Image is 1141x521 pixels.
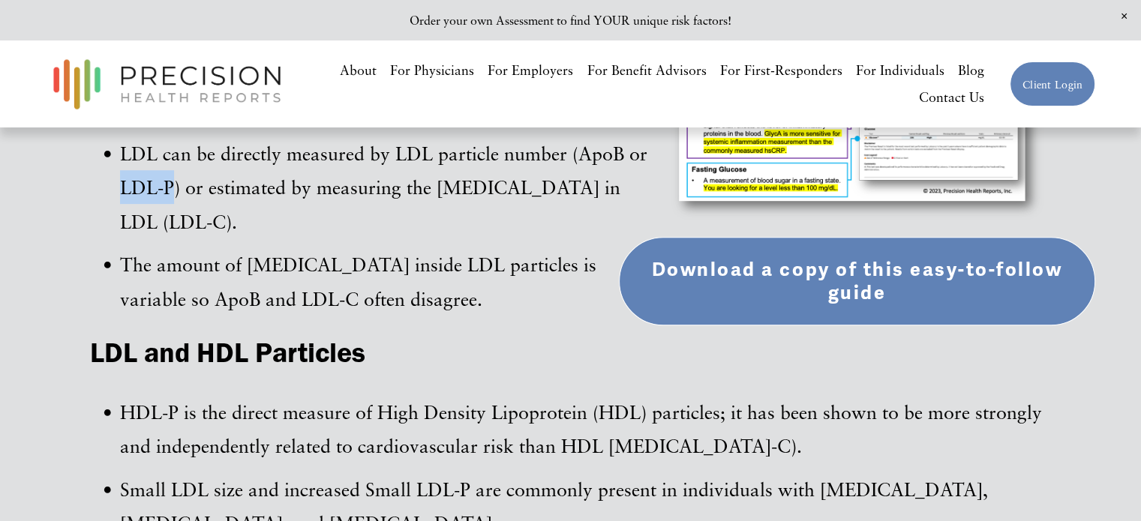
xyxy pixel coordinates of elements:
[46,52,289,116] img: Precision Health Reports
[90,335,365,369] strong: LDL and HDL Particles
[720,57,842,84] a: For First-Responders
[488,57,573,84] a: For Employers
[120,395,1052,463] p: HDL-P is the direct measure of High Density Lipoprotein (HDL) particles; it has been shown to be ...
[390,57,474,84] a: For Physicians
[120,136,655,238] p: LDL can be directly measured by LDL particle number (ApoB or LDL-P) or estimated by measuring the...
[958,57,984,84] a: Blog
[856,57,944,84] a: For Individuals
[919,84,984,111] a: Contact Us
[340,57,377,84] a: About
[1066,449,1141,521] iframe: Chat Widget
[1010,61,1095,107] a: Client Login
[587,57,707,84] a: For Benefit Advisors
[619,237,1095,325] a: Download a copy of this easy-to-follow guide
[120,247,655,315] p: The amount of [MEDICAL_DATA] inside LDL particles is variable so ApoB and LDL-C often disagree.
